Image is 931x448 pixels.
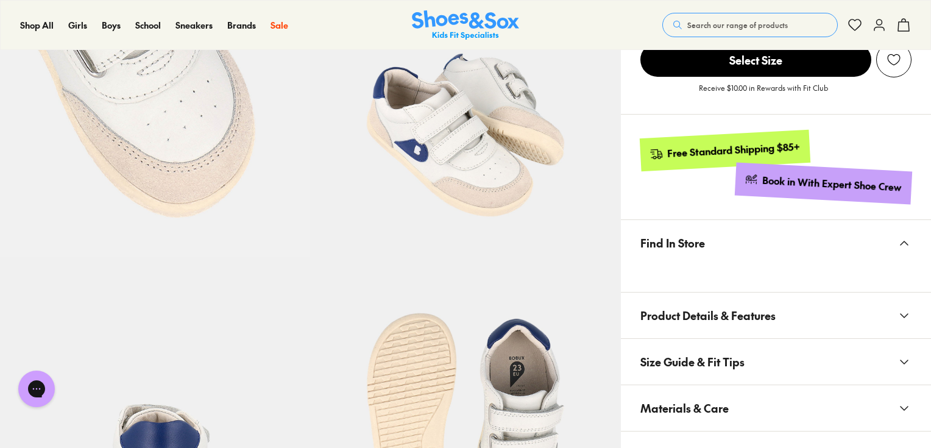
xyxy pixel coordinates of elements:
span: Boys [102,19,121,31]
img: SNS_Logo_Responsive.svg [412,10,519,40]
a: Girls [68,19,87,32]
a: Sneakers [175,19,213,32]
a: Free Standard Shipping $85+ [639,130,810,171]
a: Sale [271,19,288,32]
span: Size Guide & Fit Tips [640,344,745,380]
div: Book in With Expert Shoe Crew [762,174,902,194]
span: Sneakers [175,19,213,31]
p: Receive $10.00 in Rewards with Fit Club [699,82,828,104]
span: School [135,19,161,31]
span: Brands [227,19,256,31]
button: Search our range of products [662,13,838,37]
div: Free Standard Shipping $85+ [667,140,800,160]
a: Book in With Expert Shoe Crew [735,163,912,205]
a: Shop All [20,19,54,32]
span: Materials & Care [640,390,729,426]
a: School [135,19,161,32]
span: Find In Store [640,225,705,261]
iframe: Gorgias live chat messenger [12,366,61,411]
span: Select Size [640,43,871,77]
a: Shoes & Sox [412,10,519,40]
span: Shop All [20,19,54,31]
a: Brands [227,19,256,32]
button: Select Size [640,42,871,77]
button: Product Details & Features [621,293,931,338]
span: Product Details & Features [640,297,776,333]
button: Materials & Care [621,385,931,431]
a: Boys [102,19,121,32]
button: Add to Wishlist [876,42,912,77]
button: Find In Store [621,220,931,266]
span: Girls [68,19,87,31]
button: Size Guide & Fit Tips [621,339,931,385]
span: Sale [271,19,288,31]
iframe: Find in Store [640,266,912,277]
span: Search our range of products [687,20,788,30]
